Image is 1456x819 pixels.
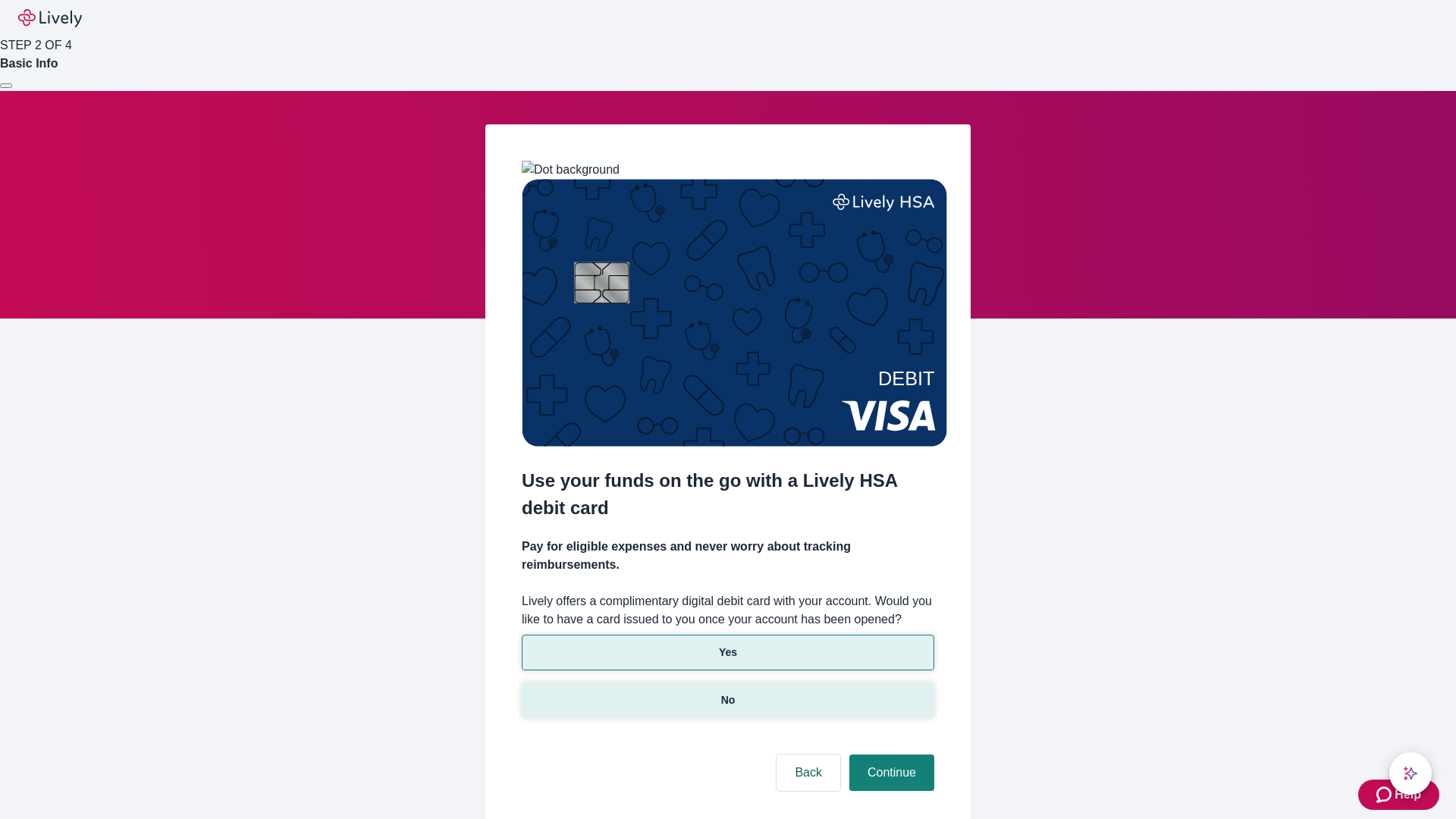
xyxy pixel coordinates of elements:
[522,635,934,670] button: Yes
[721,692,736,708] p: No
[1389,752,1432,795] button: chat
[849,755,934,791] button: Continue
[18,9,82,27] img: Lively
[1376,786,1395,804] svg: Zendesk support icon
[719,645,737,661] p: Yes
[1403,766,1418,781] svg: Lively AI Assistant
[522,161,620,179] img: Dot background
[522,682,934,718] button: No
[522,592,934,629] label: Lively offers a complimentary digital debit card with your account. Would you like to have a card...
[1395,786,1421,804] span: Help
[522,538,934,574] h4: Pay for eligible expenses and never worry about tracking reimbursements.
[522,179,947,447] img: Debit card
[522,467,934,522] h2: Use your funds on the go with a Lively HSA debit card
[1358,780,1439,810] button: Zendesk support iconHelp
[777,755,840,791] button: Back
